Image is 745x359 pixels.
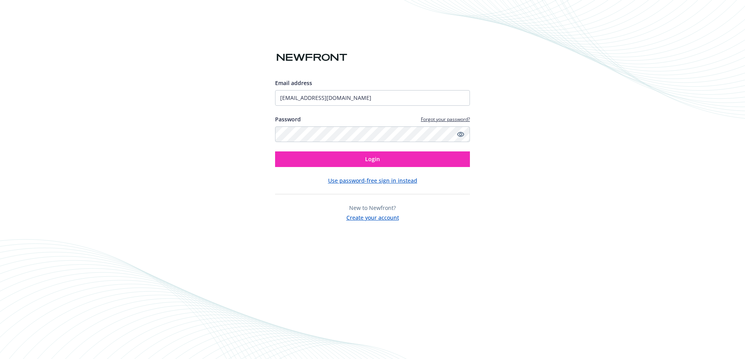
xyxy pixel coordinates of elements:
img: Newfront logo [275,51,349,64]
input: Enter your email [275,90,470,106]
input: Enter your password [275,126,470,142]
span: New to Newfront? [349,204,396,211]
span: Login [365,155,380,163]
button: Use password-free sign in instead [328,176,417,185]
button: Login [275,151,470,167]
button: Create your account [346,212,399,222]
label: Password [275,115,301,123]
a: Forgot your password? [421,116,470,123]
a: Show password [456,130,465,139]
span: Email address [275,79,312,87]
